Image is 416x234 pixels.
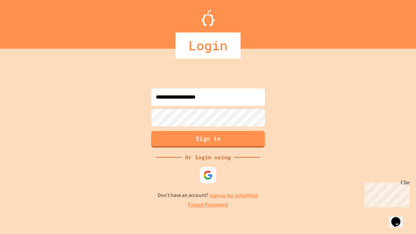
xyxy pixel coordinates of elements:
button: Sign in [151,131,265,148]
a: Sign up for JuiceMind. [209,192,259,199]
div: Login [175,32,240,58]
img: google-icon.svg [203,170,213,180]
a: Forgot Password [188,201,228,209]
iframe: chat widget [389,208,409,227]
iframe: chat widget [362,180,409,207]
img: Logo.svg [201,10,214,26]
div: Or login using [182,153,234,161]
div: Chat with us now!Close [3,3,45,41]
p: Don't have an account? [158,191,259,200]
